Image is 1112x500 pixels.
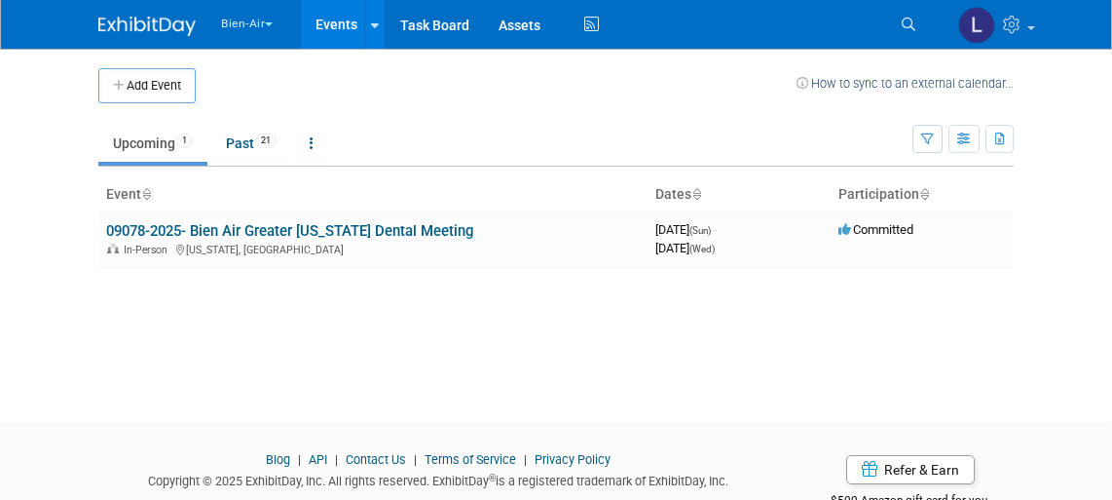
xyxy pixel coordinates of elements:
a: Privacy Policy [535,452,611,467]
span: (Sun) [689,225,711,236]
div: [US_STATE], [GEOGRAPHIC_DATA] [106,241,640,256]
span: [DATE] [655,241,715,255]
a: 09078-2025- Bien Air Greater [US_STATE] Dental Meeting [106,222,473,240]
a: Terms of Service [425,452,516,467]
span: 1 [176,134,193,148]
th: Event [98,178,648,212]
a: Contact Us [346,452,406,467]
a: Upcoming1 [98,125,207,162]
div: Copyright © 2025 ExhibitDay, Inc. All rights reserved. ExhibitDay is a registered trademark of Ex... [98,468,778,490]
a: Refer & Earn [846,455,975,484]
span: | [293,452,306,467]
th: Participation [831,178,1014,212]
span: Committed [838,222,913,237]
sup: ® [489,473,496,483]
a: Blog [266,452,290,467]
span: (Wed) [689,244,715,254]
th: Dates [648,178,831,212]
span: 21 [255,134,277,148]
img: Lori Stewart [958,7,995,44]
a: API [309,452,327,467]
img: In-Person Event [107,244,119,253]
span: | [330,452,343,467]
a: Past21 [211,125,291,162]
span: | [409,452,422,467]
button: Add Event [98,68,196,103]
span: [DATE] [655,222,717,237]
a: Sort by Participation Type [919,186,929,202]
span: - [714,222,717,237]
a: Sort by Event Name [141,186,151,202]
span: In-Person [124,244,173,256]
span: | [519,452,532,467]
a: How to sync to an external calendar... [797,76,1014,91]
img: ExhibitDay [98,17,196,36]
a: Sort by Start Date [691,186,701,202]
